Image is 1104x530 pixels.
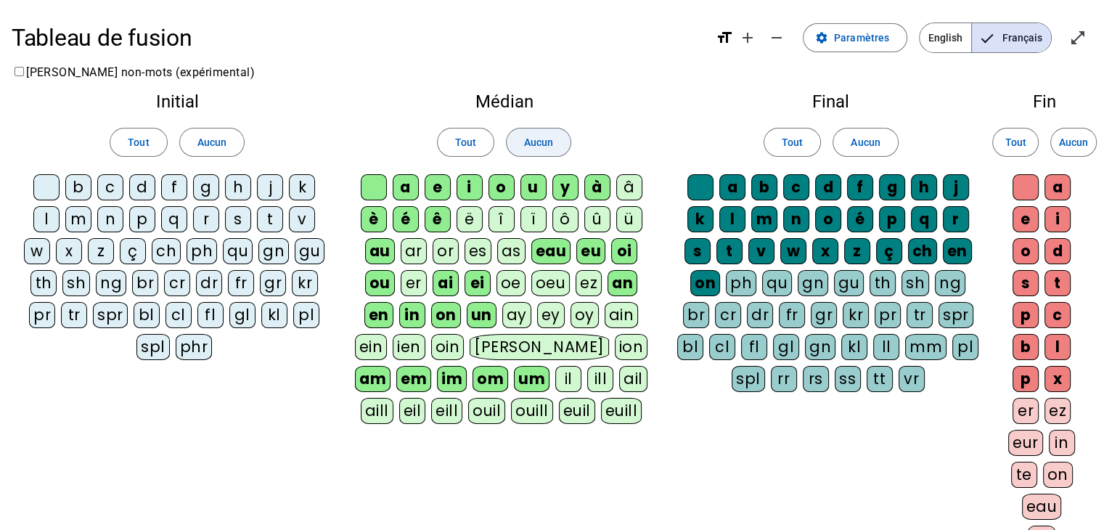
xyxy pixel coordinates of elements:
[393,334,425,360] div: ien
[531,238,571,264] div: eau
[30,270,57,296] div: th
[608,270,637,296] div: an
[365,270,395,296] div: ou
[470,334,608,360] div: [PERSON_NAME]
[879,206,905,232] div: p
[295,238,324,264] div: gu
[619,366,647,392] div: ail
[1059,134,1088,151] span: Aucun
[354,93,653,110] h2: Médian
[841,334,867,360] div: kl
[834,29,889,46] span: Paramètres
[559,398,595,424] div: euil
[97,206,123,232] div: n
[196,270,222,296] div: dr
[433,270,459,296] div: ai
[293,302,319,328] div: pl
[783,206,809,232] div: n
[1008,430,1043,456] div: eur
[1008,93,1081,110] h2: Fin
[468,398,505,424] div: ouil
[12,15,704,61] h1: Tableau de fusion
[511,398,552,424] div: ouill
[615,334,648,360] div: ion
[847,174,873,200] div: f
[431,334,465,360] div: oin
[29,302,55,328] div: pr
[1011,462,1037,488] div: te
[1013,398,1039,424] div: er
[1044,206,1071,232] div: i
[425,174,451,200] div: e
[393,206,419,232] div: é
[23,93,331,110] h2: Initial
[571,302,599,328] div: oy
[257,206,283,232] div: t
[110,128,167,157] button: Tout
[782,134,803,151] span: Tout
[24,238,50,264] div: w
[935,270,965,296] div: ng
[870,270,896,296] div: th
[684,238,711,264] div: s
[716,238,743,264] div: t
[292,270,318,296] div: kr
[399,302,425,328] div: in
[690,270,720,296] div: on
[783,174,809,200] div: c
[803,23,907,52] button: Paramètres
[65,206,91,232] div: m
[764,128,821,157] button: Tout
[952,334,978,360] div: pl
[716,29,733,46] mat-icon: format_size
[437,128,494,157] button: Tout
[128,134,149,151] span: Tout
[258,238,289,264] div: gn
[228,270,254,296] div: fr
[56,238,82,264] div: x
[467,302,496,328] div: un
[683,302,709,328] div: br
[365,238,395,264] div: au
[520,174,547,200] div: u
[193,174,219,200] div: g
[187,238,217,264] div: ph
[396,366,431,392] div: em
[136,334,170,360] div: spl
[873,334,899,360] div: ll
[97,174,123,200] div: c
[1044,238,1071,264] div: d
[132,270,158,296] div: br
[1044,302,1071,328] div: c
[152,238,181,264] div: ch
[1013,270,1039,296] div: s
[815,31,828,44] mat-icon: settings
[261,302,287,328] div: kl
[197,302,224,328] div: fl
[601,398,642,424] div: euill
[833,128,898,157] button: Aucun
[611,238,637,264] div: oi
[164,270,190,296] div: cr
[1044,334,1071,360] div: l
[1013,238,1039,264] div: o
[193,206,219,232] div: r
[709,334,735,360] div: cl
[497,238,526,264] div: as
[911,206,937,232] div: q
[401,270,427,296] div: er
[1013,334,1039,360] div: b
[289,174,315,200] div: k
[225,174,251,200] div: h
[739,29,756,46] mat-icon: add
[65,174,91,200] div: b
[943,174,969,200] div: j
[225,206,251,232] div: s
[741,334,767,360] div: fl
[1013,366,1039,392] div: p
[120,238,146,264] div: ç
[751,206,777,232] div: m
[355,366,391,392] div: am
[555,366,581,392] div: il
[972,23,1051,52] span: Français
